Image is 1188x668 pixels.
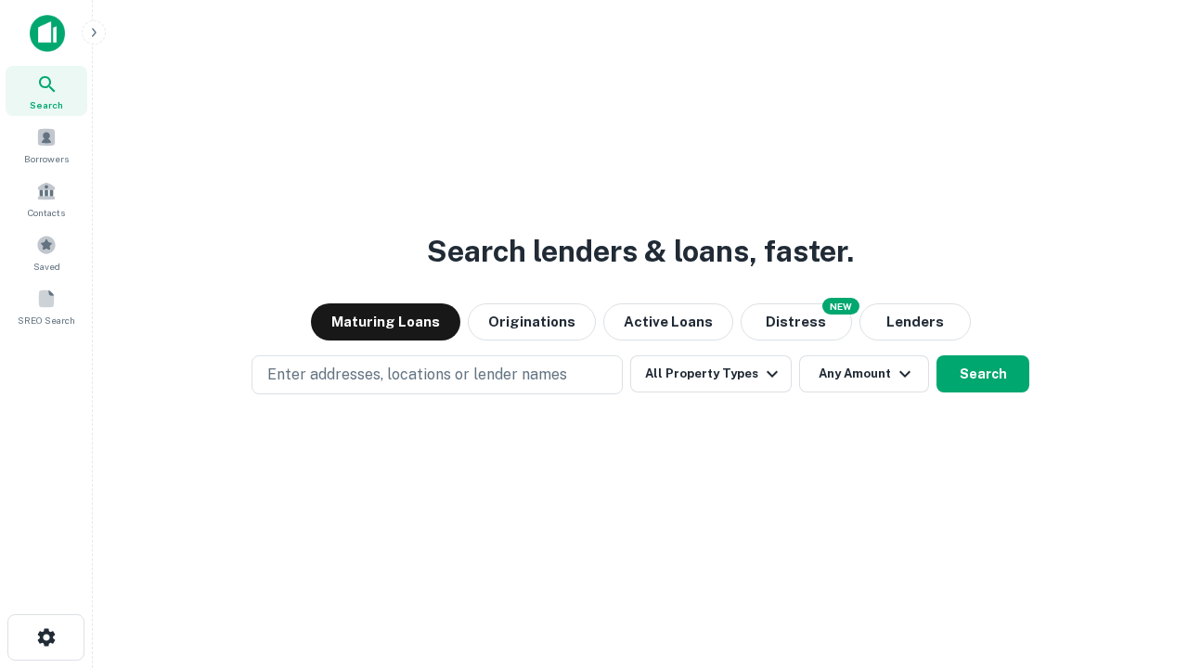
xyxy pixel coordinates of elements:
[30,15,65,52] img: capitalize-icon.png
[6,66,87,116] a: Search
[630,355,792,392] button: All Property Types
[311,303,460,340] button: Maturing Loans
[267,364,567,386] p: Enter addresses, locations or lender names
[936,355,1029,392] button: Search
[6,173,87,224] a: Contacts
[6,281,87,331] a: SREO Search
[6,227,87,277] a: Saved
[822,298,859,315] div: NEW
[6,120,87,170] a: Borrowers
[741,303,852,340] button: Search distressed loans with lien and other non-mortgage details.
[468,303,596,340] button: Originations
[24,151,69,166] span: Borrowers
[33,259,60,274] span: Saved
[18,313,75,328] span: SREO Search
[603,303,733,340] button: Active Loans
[28,205,65,220] span: Contacts
[859,303,971,340] button: Lenders
[1095,520,1188,609] iframe: Chat Widget
[427,229,854,274] h3: Search lenders & loans, faster.
[252,355,623,394] button: Enter addresses, locations or lender names
[799,355,929,392] button: Any Amount
[30,97,63,112] span: Search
